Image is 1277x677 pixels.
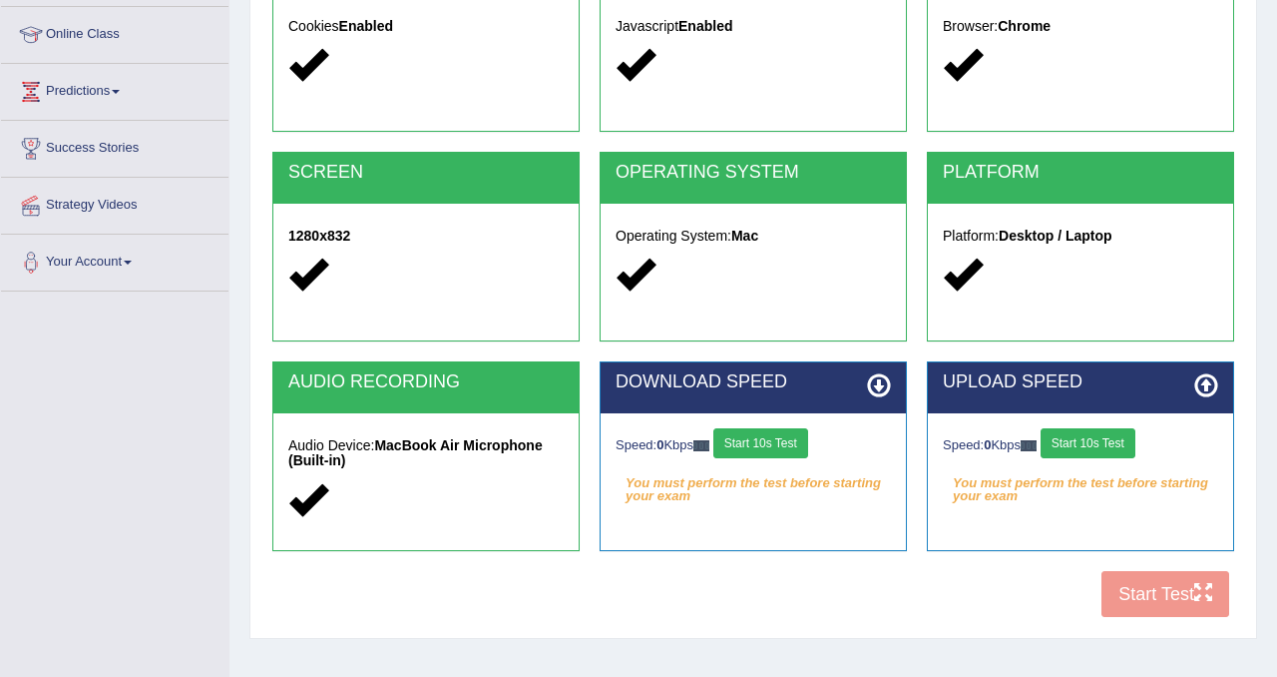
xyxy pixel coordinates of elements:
h5: Platform: [943,229,1218,244]
strong: 0 [984,437,991,452]
strong: 1280x832 [288,228,350,244]
a: Predictions [1,64,228,114]
img: ajax-loader-fb-connection.gif [1021,440,1037,451]
strong: Enabled [678,18,732,34]
h5: Browser: [943,19,1218,34]
h2: OPERATING SYSTEM [616,163,891,183]
em: You must perform the test before starting your exam [943,468,1218,498]
strong: Mac [731,228,758,244]
h5: Cookies [288,19,564,34]
button: Start 10s Test [713,428,808,458]
em: You must perform the test before starting your exam [616,468,891,498]
strong: Chrome [998,18,1051,34]
h2: SCREEN [288,163,564,183]
h2: DOWNLOAD SPEED [616,372,891,392]
a: Success Stories [1,121,228,171]
img: ajax-loader-fb-connection.gif [693,440,709,451]
h5: Operating System: [616,229,891,244]
h5: Audio Device: [288,438,564,469]
div: Speed: Kbps [616,428,891,463]
h2: AUDIO RECORDING [288,372,564,392]
a: Strategy Videos [1,178,228,228]
strong: 0 [656,437,663,452]
h5: Javascript [616,19,891,34]
h2: PLATFORM [943,163,1218,183]
a: Your Account [1,235,228,285]
a: Online Class [1,7,228,57]
strong: MacBook Air Microphone (Built-in) [288,437,543,468]
h2: UPLOAD SPEED [943,372,1218,392]
button: Start 10s Test [1041,428,1135,458]
strong: Desktop / Laptop [999,228,1112,244]
div: Speed: Kbps [943,428,1218,463]
strong: Enabled [339,18,393,34]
